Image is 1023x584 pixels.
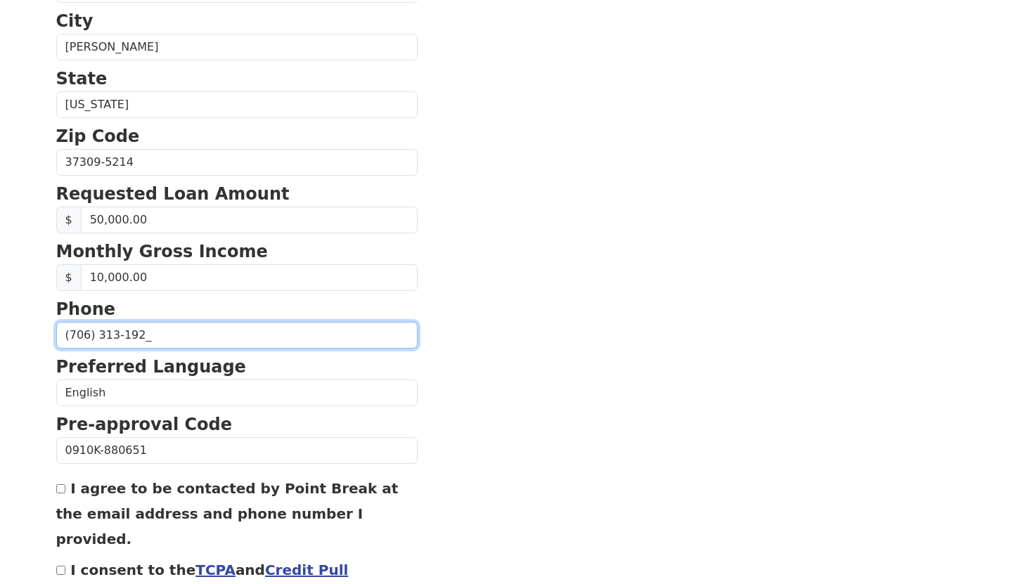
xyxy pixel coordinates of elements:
[81,264,418,291] input: Monthly Gross Income
[56,11,94,31] strong: City
[56,184,290,204] strong: Requested Loan Amount
[56,126,140,146] strong: Zip Code
[56,207,82,233] span: $
[56,264,82,291] span: $
[56,322,418,349] input: (___) ___-____
[56,480,399,547] label: I agree to be contacted by Point Break at the email address and phone number I provided.
[56,149,418,176] input: Zip Code
[56,437,418,464] input: Pre-approval Code
[56,357,246,377] strong: Preferred Language
[56,69,108,89] strong: State
[56,34,418,60] input: City
[56,239,418,264] p: Monthly Gross Income
[56,415,233,434] strong: Pre-approval Code
[56,299,116,319] strong: Phone
[195,562,236,578] a: TCPA
[81,207,418,233] input: Requested Loan Amount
